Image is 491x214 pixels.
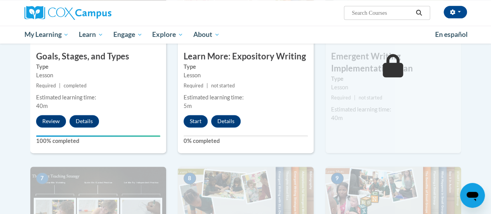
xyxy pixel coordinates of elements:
label: Type [184,63,308,71]
span: En español [435,30,468,38]
h3: Emergent Writing Implementation Plan [325,50,461,75]
span: Learn [79,30,103,39]
label: 100% completed [36,137,160,145]
a: Learn [74,26,108,43]
input: Search Courses [351,8,413,17]
h3: Goals, Stages, and Types [30,50,166,63]
img: Cox Campus [24,6,111,20]
span: Required [331,95,351,101]
a: Cox Campus [24,6,164,20]
span: 9 [331,172,344,184]
span: not started [359,95,382,101]
span: 8 [184,172,196,184]
div: Lesson [331,83,455,92]
label: Type [36,63,160,71]
div: Your progress [36,135,160,137]
span: 40m [331,115,343,121]
iframe: Button to launch messaging window, conversation in progress [460,183,485,208]
a: Explore [147,26,188,43]
div: Lesson [36,71,160,80]
span: 7 [36,172,49,184]
div: Main menu [19,26,473,43]
button: Details [69,115,99,127]
span: not started [211,83,235,89]
button: Start [184,115,208,127]
label: Type [331,75,455,83]
span: Required [36,83,56,89]
div: Estimated learning time: [331,105,455,114]
label: 0% completed [184,137,308,145]
a: About [188,26,225,43]
button: Details [211,115,241,127]
span: My Learning [24,30,69,39]
span: completed [64,83,87,89]
span: Engage [113,30,142,39]
button: Review [36,115,66,127]
span: | [59,83,61,89]
button: Account Settings [444,6,467,18]
div: Estimated learning time: [184,93,308,102]
span: Required [184,83,203,89]
button: Search [413,8,425,17]
span: 5m [184,103,192,109]
a: En español [430,26,473,43]
div: Lesson [184,71,308,80]
span: | [206,83,208,89]
span: About [193,30,220,39]
h3: Learn More: Expository Writing [178,50,314,63]
span: | [354,95,356,101]
a: My Learning [19,26,74,43]
span: Explore [152,30,183,39]
div: Estimated learning time: [36,93,160,102]
span: 40m [36,103,48,109]
a: Engage [108,26,147,43]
